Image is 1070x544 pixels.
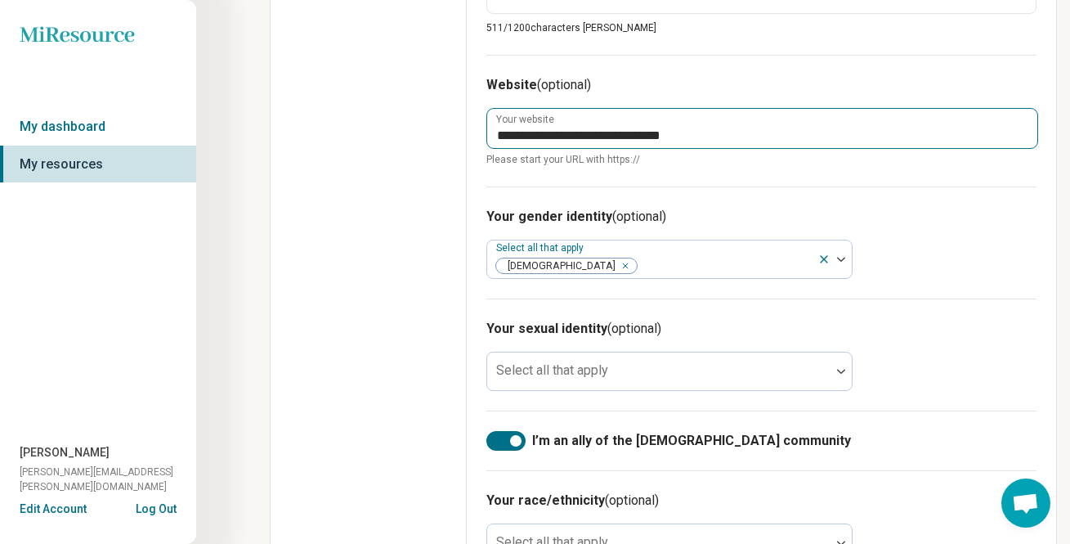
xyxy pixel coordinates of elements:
button: Edit Account [20,501,87,518]
p: 511/ 1200 characters [PERSON_NAME] [486,20,1036,35]
span: (optional) [612,209,666,224]
h3: Your gender identity [486,207,1036,227]
label: Your website [496,115,554,124]
h3: Your sexual identity [486,319,1036,339]
label: Select all that apply [496,242,587,254]
a: Open chat [1001,479,1050,528]
h3: Your race/ethnicity [486,491,1036,510]
span: (optional) [607,321,661,336]
label: Select all that apply [496,362,608,378]
span: [PERSON_NAME] [20,444,110,461]
span: [DEMOGRAPHIC_DATA] [496,259,620,274]
span: [PERSON_NAME][EMAIL_ADDRESS][PERSON_NAME][DOMAIN_NAME] [20,465,196,494]
span: Please start your URL with https:// [486,152,1036,167]
button: Log Out [136,501,177,514]
span: (optional) [605,492,659,508]
span: I’m an ally of the [DEMOGRAPHIC_DATA] community [532,431,851,451]
span: (optional) [537,77,591,92]
h3: Website [486,75,1036,95]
